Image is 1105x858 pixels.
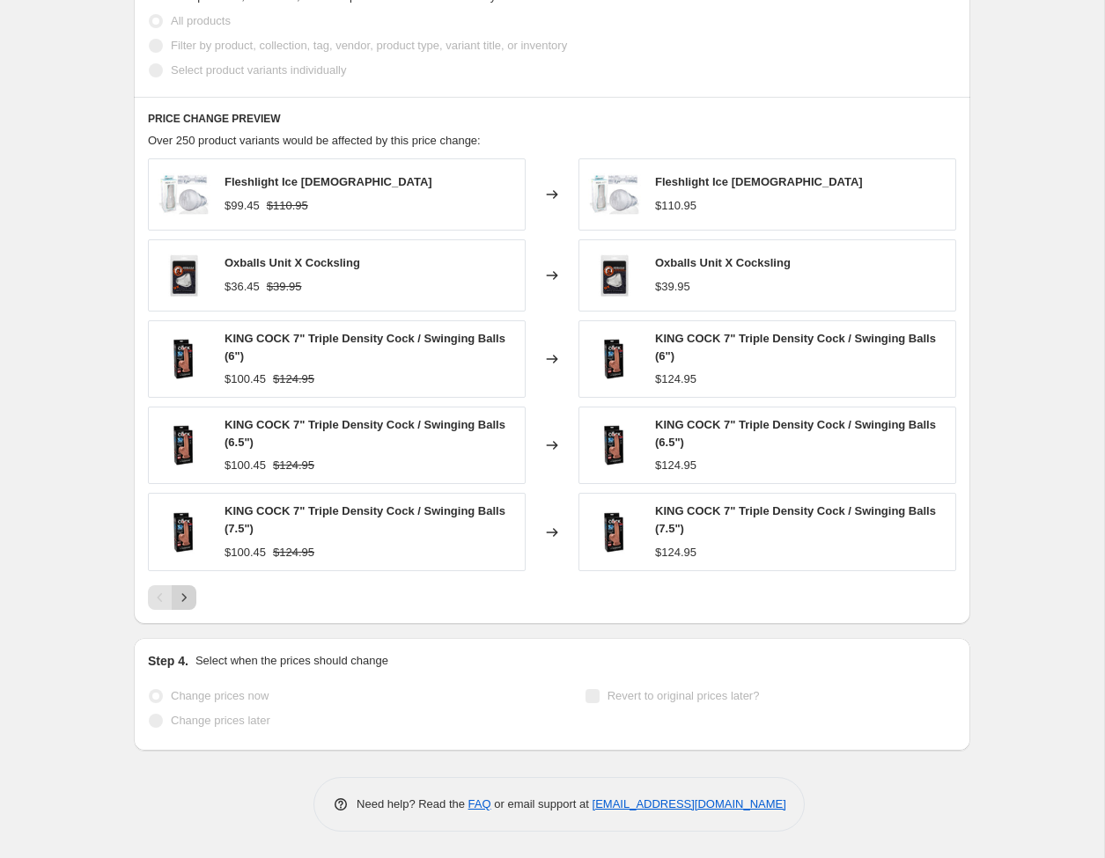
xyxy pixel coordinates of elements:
[655,278,690,296] div: $39.95
[588,249,641,302] img: oxballs2_80x.jpg
[158,419,210,472] img: kingcock7_80x.jpg
[267,278,302,296] strike: $39.95
[655,370,696,388] div: $124.95
[491,797,593,810] span: or email support at
[158,333,210,385] img: kingcock7_80x.jpg
[158,249,210,302] img: oxballs2_80x.jpg
[148,112,956,126] h6: PRICE CHANGE PREVIEW
[468,797,491,810] a: FAQ
[655,197,696,215] div: $110.95
[588,506,641,559] img: kingcock7_80x.jpg
[273,457,314,474] strike: $124.95
[171,714,270,727] span: Change prices later
[588,333,641,385] img: kingcock7_80x.jpg
[225,197,260,215] div: $99.45
[225,175,432,188] span: Fleshlight Ice [DEMOGRAPHIC_DATA]
[171,63,346,77] span: Select product variants individually
[148,134,481,147] span: Over 250 product variants would be affected by this price change:
[655,457,696,474] div: $124.95
[225,370,266,388] div: $100.45
[267,197,308,215] strike: $110.95
[588,168,641,221] img: icelady3_80x.jpg
[225,332,505,363] span: KING COCK 7" Triple Density Cock / Swinging Balls (6")
[225,457,266,474] div: $100.45
[171,689,269,702] span: Change prices now
[655,544,696,561] div: $124.95
[655,504,936,535] span: KING COCK 7" Triple Density Cock / Swinging Balls (7.5")
[171,39,567,52] span: Filter by product, collection, tag, vendor, product type, variant title, or inventory
[357,797,468,810] span: Need help? Read the
[158,506,210,559] img: kingcock7_80x.jpg
[273,370,314,388] strike: $124.95
[273,544,314,561] strike: $124.95
[158,168,210,221] img: icelady3_80x.jpg
[171,14,231,27] span: All products
[655,175,863,188] span: Fleshlight Ice [DEMOGRAPHIC_DATA]
[148,585,196,610] nav: Pagination
[593,797,786,810] a: [EMAIL_ADDRESS][DOMAIN_NAME]
[655,332,936,363] span: KING COCK 7" Triple Density Cock / Swinging Balls (6")
[608,689,760,702] span: Revert to original prices later?
[172,585,196,610] button: Next
[655,256,791,269] span: Oxballs Unit X Cocksling
[225,278,260,296] div: $36.45
[655,418,936,449] span: KING COCK 7" Triple Density Cock / Swinging Balls (6.5")
[225,256,360,269] span: Oxballs Unit X Cocksling
[195,652,388,670] p: Select when the prices should change
[225,544,266,561] div: $100.45
[225,504,505,535] span: KING COCK 7" Triple Density Cock / Swinging Balls (7.5")
[225,418,505,449] span: KING COCK 7" Triple Density Cock / Swinging Balls (6.5")
[588,419,641,472] img: kingcock7_80x.jpg
[148,652,188,670] h2: Step 4.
